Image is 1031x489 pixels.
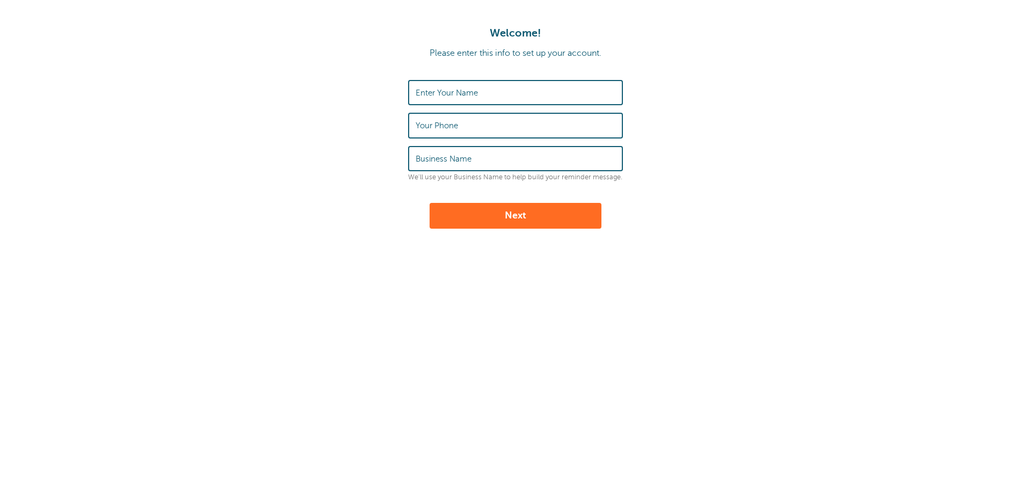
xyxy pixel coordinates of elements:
label: Business Name [416,154,471,164]
h1: Welcome! [11,27,1020,40]
p: Please enter this info to set up your account. [11,48,1020,59]
button: Next [430,203,601,229]
p: We'll use your Business Name to help build your reminder message. [408,173,623,181]
label: Enter Your Name [416,88,478,98]
label: Your Phone [416,121,458,130]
